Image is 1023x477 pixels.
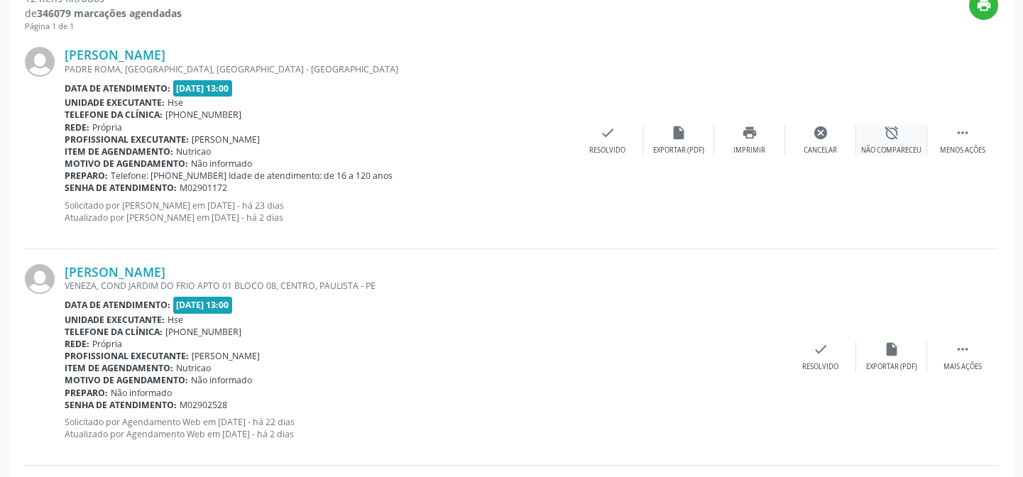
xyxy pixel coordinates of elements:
div: Página 1 de 1 [25,21,182,33]
div: Não compareceu [861,146,921,155]
b: Senha de atendimento: [65,182,177,194]
div: VENEZA, COND JARDIM DO FRIO APTO 01 BLOCO 08, CENTRO, PAULISTA - PE [65,280,785,292]
b: Profissional executante: [65,133,189,146]
strong: 346079 marcações agendadas [37,6,182,20]
i: insert_drive_file [671,125,686,141]
span: [PHONE_NUMBER] [165,326,241,338]
div: Exportar (PDF) [653,146,704,155]
div: Imprimir [733,146,765,155]
span: Própria [92,121,122,133]
b: Profissional executante: [65,350,189,362]
b: Data de atendimento: [65,82,170,94]
p: Solicitado por [PERSON_NAME] em [DATE] - há 23 dias Atualizado por [PERSON_NAME] em [DATE] - há 2... [65,199,572,224]
span: Telefone: [PHONE_NUMBER] Idade de atendimento: de 16 a 120 anos [111,170,393,182]
span: M02901172 [180,182,227,194]
span: Hse [168,97,183,109]
p: Solicitado por Agendamento Web em [DATE] - há 22 dias Atualizado por Agendamento Web em [DATE] - ... [65,416,785,440]
span: [PHONE_NUMBER] [165,109,241,121]
i: check [813,341,828,357]
div: Exportar (PDF) [866,362,917,372]
span: [DATE] 13:00 [173,80,233,97]
span: Nutricao [176,146,211,158]
b: Rede: [65,121,89,133]
b: Unidade executante: [65,97,165,109]
i: cancel [813,125,828,141]
b: Item de agendamento: [65,362,173,374]
img: img [25,47,55,77]
b: Data de atendimento: [65,299,170,311]
div: de [25,6,182,21]
span: Nutricao [176,362,211,374]
span: [PERSON_NAME] [192,350,260,362]
b: Preparo: [65,170,108,182]
b: Unidade executante: [65,314,165,326]
b: Motivo de agendamento: [65,158,188,170]
b: Telefone da clínica: [65,326,163,338]
b: Item de agendamento: [65,146,173,158]
span: Própria [92,338,122,350]
i: insert_drive_file [884,341,899,357]
span: Não informado [111,387,172,399]
i: alarm_off [884,125,899,141]
i:  [955,125,970,141]
div: Resolvido [589,146,625,155]
i: check [600,125,616,141]
b: Senha de atendimento: [65,399,177,411]
span: [DATE] 13:00 [173,297,233,313]
div: PADRE ROMA, [GEOGRAPHIC_DATA], [GEOGRAPHIC_DATA] - [GEOGRAPHIC_DATA] [65,63,572,75]
b: Rede: [65,338,89,350]
a: [PERSON_NAME] [65,264,165,280]
b: Preparo: [65,387,108,399]
img: img [25,264,55,294]
span: Hse [168,314,183,326]
div: Cancelar [804,146,837,155]
div: Menos ações [940,146,985,155]
div: Mais ações [943,362,982,372]
a: [PERSON_NAME] [65,47,165,62]
span: M02902528 [180,399,227,411]
div: Resolvido [802,362,838,372]
b: Telefone da clínica: [65,109,163,121]
span: [PERSON_NAME] [192,133,260,146]
i:  [955,341,970,357]
span: Não informado [191,158,252,170]
b: Motivo de agendamento: [65,374,188,386]
span: Não informado [191,374,252,386]
i: print [742,125,757,141]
